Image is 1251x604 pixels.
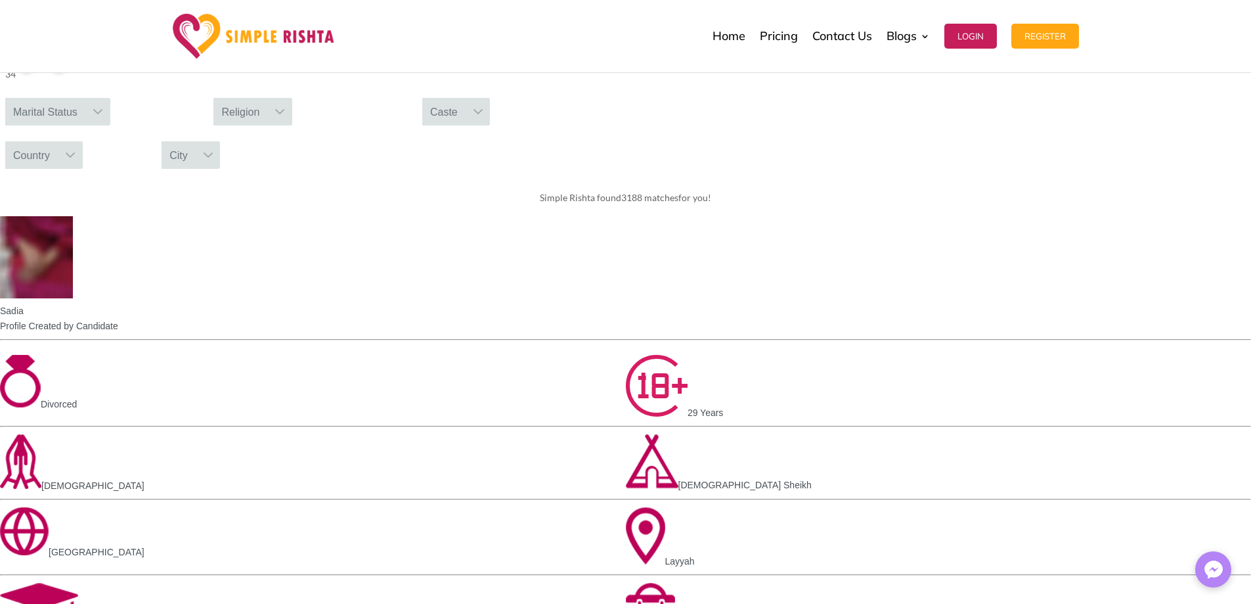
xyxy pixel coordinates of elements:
div: Religion [213,98,267,126]
div: Country [5,141,58,169]
a: Register [1011,3,1079,69]
div: City [162,141,196,169]
img: Messenger [1200,557,1227,583]
div: Marital Status [5,98,85,126]
a: Home [713,3,745,69]
span: 29 Years [688,408,724,419]
button: Login [944,24,997,49]
span: Simple Rishta found for you! [540,192,711,203]
a: Blogs [887,3,930,69]
span: [DEMOGRAPHIC_DATA] Sheikh [678,480,812,490]
span: 3188 matches [621,192,678,203]
span: [GEOGRAPHIC_DATA] [49,547,144,557]
div: 34 [5,66,204,82]
a: Contact Us [812,3,872,69]
span: Layyah [665,556,695,567]
button: Register [1011,24,1079,49]
div: Caste [422,98,466,126]
span: [DEMOGRAPHIC_DATA] [41,480,144,491]
a: Pricing [760,3,798,69]
a: Login [944,3,997,69]
span: Divorced [41,399,77,409]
